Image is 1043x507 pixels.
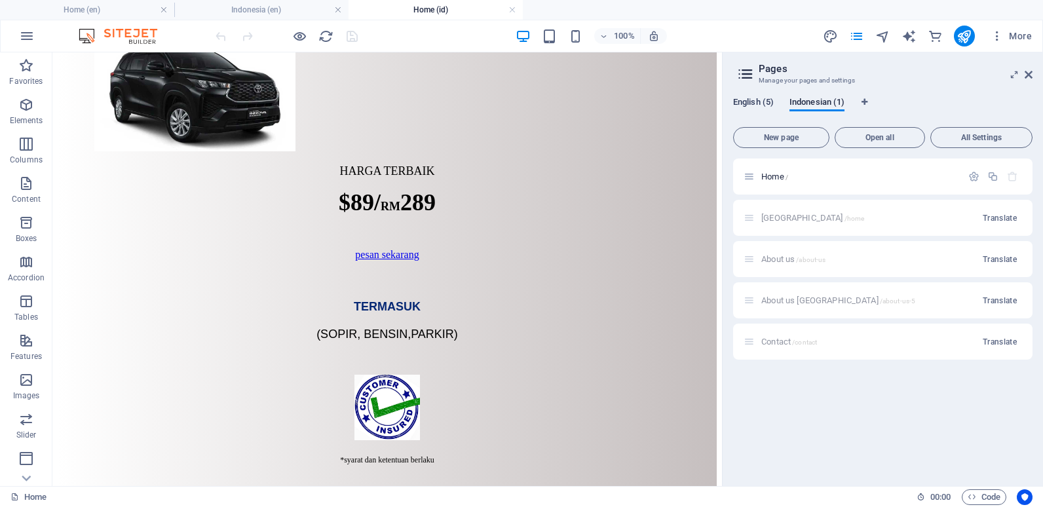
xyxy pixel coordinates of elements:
i: Reload page [318,29,333,44]
button: navigator [875,28,891,44]
button: reload [318,28,333,44]
button: text_generator [901,28,917,44]
i: Pages (Ctrl+Alt+S) [849,29,864,44]
h3: Manage your pages and settings [759,75,1006,86]
button: publish [954,26,975,47]
span: Translate [983,254,1017,265]
span: Code [968,489,1000,505]
span: 00 00 [930,489,951,505]
p: Favorites [9,76,43,86]
div: Duplicate [987,171,998,182]
span: Open all [841,134,919,141]
button: All Settings [930,127,1033,148]
span: Home [761,172,788,181]
button: Click here to leave preview mode and continue editing [292,28,307,44]
span: New page [739,134,824,141]
i: AI Writer [901,29,917,44]
button: commerce [928,28,943,44]
div: The startpage cannot be deleted [1007,171,1018,182]
span: Indonesian (1) [789,94,844,113]
p: Images [13,390,40,401]
h4: Indonesia (en) [174,3,349,17]
button: Usercentrics [1017,489,1033,505]
p: Tables [14,312,38,322]
p: Elements [10,115,43,126]
p: Slider [16,430,37,440]
h6: 100% [614,28,635,44]
span: / [786,174,788,181]
p: Columns [10,155,43,165]
img: Editor Logo [75,28,174,44]
button: Translate [977,290,1022,311]
button: Translate [977,331,1022,352]
button: More [985,26,1037,47]
i: Commerce [928,29,943,44]
i: Design (Ctrl+Alt+Y) [823,29,838,44]
button: New page [733,127,829,148]
button: Translate [977,249,1022,270]
span: Translate [983,213,1017,223]
h2: Pages [759,63,1033,75]
p: Content [12,194,41,204]
i: On resize automatically adjust zoom level to fit chosen device. [648,30,660,42]
p: Boxes [16,233,37,244]
p: Features [10,351,42,362]
div: Home/ [757,172,962,181]
div: Language Tabs [733,97,1033,122]
i: Navigator [875,29,890,44]
p: Accordion [8,272,45,283]
span: : [939,492,941,502]
button: Code [962,489,1006,505]
span: English (5) [733,94,774,113]
button: Translate [977,208,1022,229]
button: Open all [835,127,925,148]
h6: Session time [917,489,951,505]
p: Header [13,469,39,479]
button: 100% [594,28,641,44]
span: Translate [983,337,1017,347]
i: Publish [957,29,972,44]
span: More [991,29,1032,43]
button: pages [849,28,865,44]
span: Translate [983,295,1017,306]
h4: Home (id) [349,3,523,17]
button: design [823,28,839,44]
span: All Settings [936,134,1027,141]
a: Click to cancel selection. Double-click to open Pages [10,489,47,505]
